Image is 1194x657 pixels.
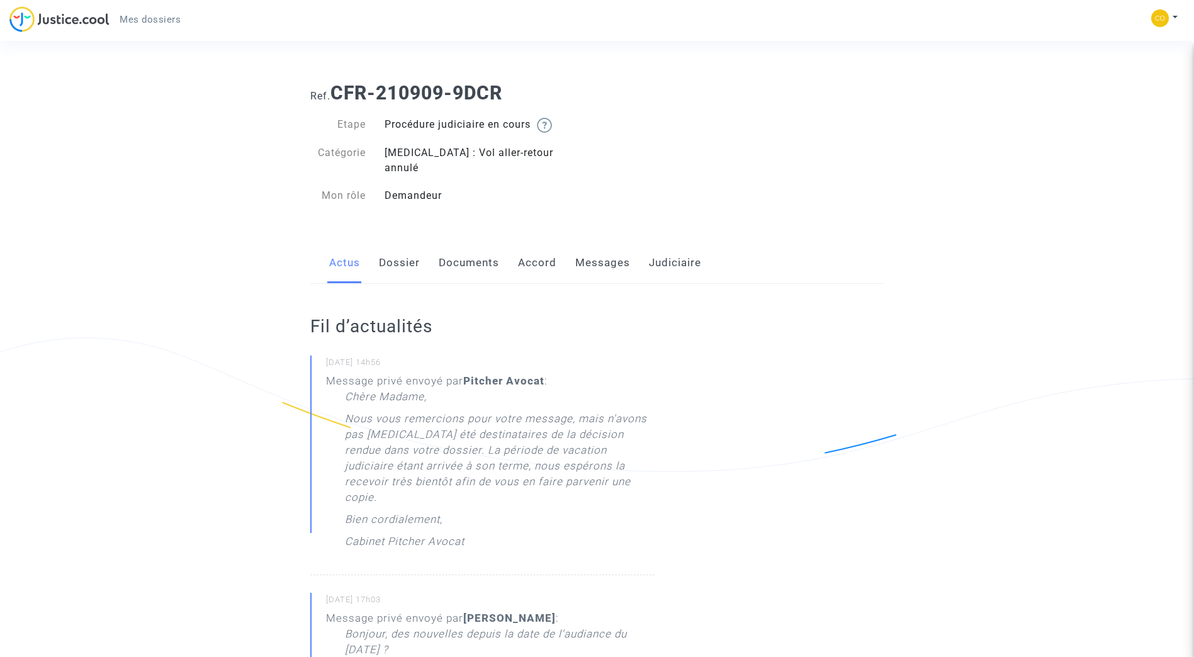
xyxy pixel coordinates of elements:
[301,117,375,133] div: Etape
[537,118,552,133] img: help.svg
[345,411,655,512] p: Nous vous remercions pour votre message, mais n'avons pas [MEDICAL_DATA] été destinataires de la ...
[375,117,597,133] div: Procédure judiciaire en cours
[345,512,442,534] p: Bien cordialement,
[329,242,360,284] a: Actus
[518,242,556,284] a: Accord
[326,357,655,373] small: [DATE] 14h56
[301,188,375,203] div: Mon rôle
[649,242,701,284] a: Judiciaire
[330,82,502,104] b: CFR-210909-9DCR
[345,389,427,411] p: Chère Madame,
[326,373,655,556] div: Message privé envoyé par :
[439,242,499,284] a: Documents
[301,145,375,176] div: Catégorie
[463,374,544,387] b: Pitcher Avocat
[310,315,655,337] h2: Fil d’actualités
[120,14,181,25] span: Mes dossiers
[345,534,465,556] p: Cabinet Pitcher Avocat
[463,612,556,624] b: [PERSON_NAME]
[9,6,110,32] img: jc-logo.svg
[575,242,630,284] a: Messages
[379,242,420,284] a: Dossier
[1151,9,1169,27] img: 25bad0353f2968f01b65e53c47bcd99a
[326,594,655,610] small: [DATE] 17h03
[310,90,330,102] span: Ref.
[375,145,597,176] div: [MEDICAL_DATA] : Vol aller-retour annulé
[375,188,597,203] div: Demandeur
[110,10,191,29] a: Mes dossiers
